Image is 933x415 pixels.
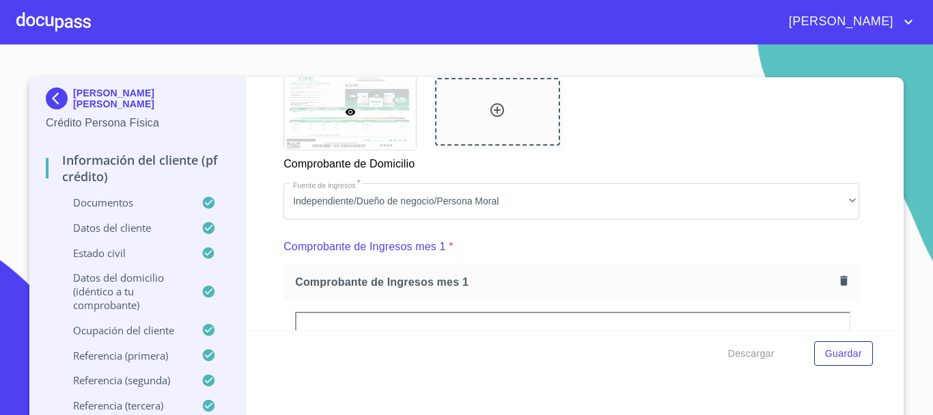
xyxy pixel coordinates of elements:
p: Crédito Persona Física [46,115,229,131]
p: Comprobante de Ingresos mes 1 [283,239,445,255]
span: Comprobante de Ingresos mes 1 [295,275,835,289]
span: Descargar [728,345,775,362]
span: [PERSON_NAME] [779,11,900,33]
button: account of current user [779,11,917,33]
p: Ocupación del Cliente [46,323,201,337]
p: Referencia (tercera) [46,399,201,412]
p: [PERSON_NAME] [PERSON_NAME] [73,88,229,109]
p: Documentos [46,196,201,209]
p: Comprobante de Domicilio [283,150,415,172]
p: Datos del cliente [46,221,201,235]
p: Datos del domicilio (idéntico a tu comprobante) [46,271,201,312]
div: Independiente/Dueño de negocio/Persona Moral [283,183,859,220]
div: [PERSON_NAME] [PERSON_NAME] [46,88,229,115]
span: Guardar [825,345,862,362]
p: Estado Civil [46,246,201,260]
img: Docupass spot blue [46,88,73,109]
button: Descargar [723,341,780,366]
button: Guardar [814,341,873,366]
p: Referencia (segunda) [46,373,201,387]
p: Referencia (primera) [46,349,201,362]
p: Información del cliente (PF crédito) [46,152,229,185]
